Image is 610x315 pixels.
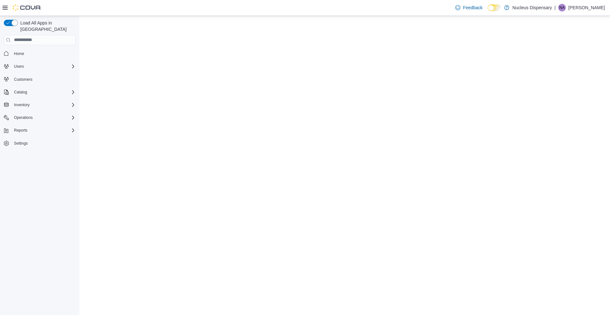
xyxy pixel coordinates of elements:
[453,1,485,14] a: Feedback
[11,140,30,147] a: Settings
[18,20,76,32] span: Load All Apps in [GEOGRAPHIC_DATA]
[11,127,76,134] span: Reports
[11,75,76,83] span: Customers
[1,75,78,84] button: Customers
[1,100,78,109] button: Inventory
[14,64,24,69] span: Users
[11,114,35,121] button: Operations
[568,4,605,11] p: [PERSON_NAME]
[1,88,78,97] button: Catalog
[1,139,78,148] button: Settings
[11,88,30,96] button: Catalog
[11,88,76,96] span: Catalog
[11,101,32,109] button: Inventory
[554,4,556,11] p: |
[11,139,76,147] span: Settings
[1,126,78,135] button: Reports
[11,114,76,121] span: Operations
[14,77,32,82] span: Customers
[1,113,78,122] button: Operations
[11,50,76,58] span: Home
[558,4,566,11] div: Neil Ashmeade
[11,63,76,70] span: Users
[14,141,28,146] span: Settings
[14,115,33,120] span: Operations
[14,102,30,107] span: Inventory
[11,101,76,109] span: Inventory
[4,46,76,165] nav: Complex example
[11,50,27,58] a: Home
[488,4,501,11] input: Dark Mode
[13,4,41,11] img: Cova
[1,49,78,58] button: Home
[463,4,482,11] span: Feedback
[559,4,565,11] span: NA
[14,51,24,56] span: Home
[11,76,35,83] a: Customers
[11,63,26,70] button: Users
[512,4,552,11] p: Nucleus Dispensary
[14,90,27,95] span: Catalog
[11,127,30,134] button: Reports
[14,128,27,133] span: Reports
[1,62,78,71] button: Users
